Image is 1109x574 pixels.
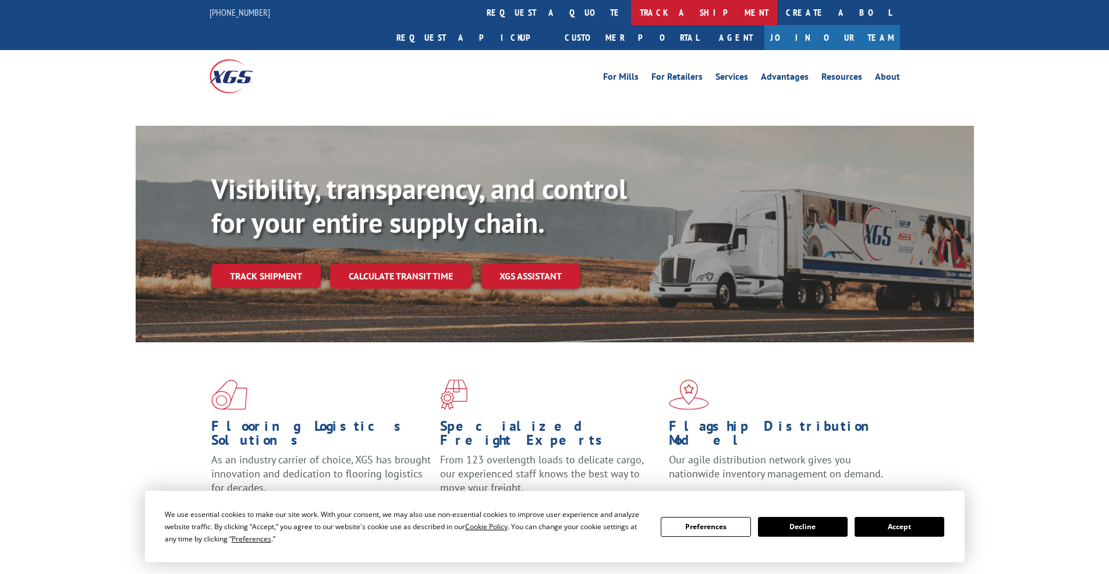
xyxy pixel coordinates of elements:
a: Request a pickup [388,25,556,50]
a: [PHONE_NUMBER] [210,6,270,18]
a: Resources [821,72,862,85]
span: Cookie Policy [465,522,508,532]
h1: Specialized Freight Experts [440,419,660,453]
a: Customer Portal [556,25,707,50]
h1: Flagship Distribution Model [669,419,889,453]
a: About [875,72,900,85]
p: From 123 overlength loads to delicate cargo, our experienced staff knows the best way to move you... [440,453,660,505]
h1: Flooring Logistics Solutions [211,419,431,453]
span: Preferences [232,534,271,544]
a: Track shipment [211,264,321,288]
a: Services [715,72,748,85]
img: xgs-icon-focused-on-flooring-red [440,380,467,410]
a: For Retailers [651,72,703,85]
a: Agent [707,25,764,50]
button: Accept [855,517,944,537]
button: Preferences [661,517,750,537]
a: Calculate transit time [330,264,472,289]
a: For Mills [603,72,639,85]
a: Advantages [761,72,809,85]
img: xgs-icon-total-supply-chain-intelligence-red [211,380,247,410]
a: Join Our Team [764,25,900,50]
a: XGS ASSISTANT [481,264,580,289]
div: Cookie Consent Prompt [145,491,965,562]
button: Decline [758,517,848,537]
b: Visibility, transparency, and control for your entire supply chain. [211,171,627,240]
span: As an industry carrier of choice, XGS has brought innovation and dedication to flooring logistics... [211,453,431,494]
div: We use essential cookies to make our site work. With your consent, we may also use non-essential ... [165,508,647,545]
span: Our agile distribution network gives you nationwide inventory management on demand. [669,453,883,480]
img: xgs-icon-flagship-distribution-model-red [669,380,709,410]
